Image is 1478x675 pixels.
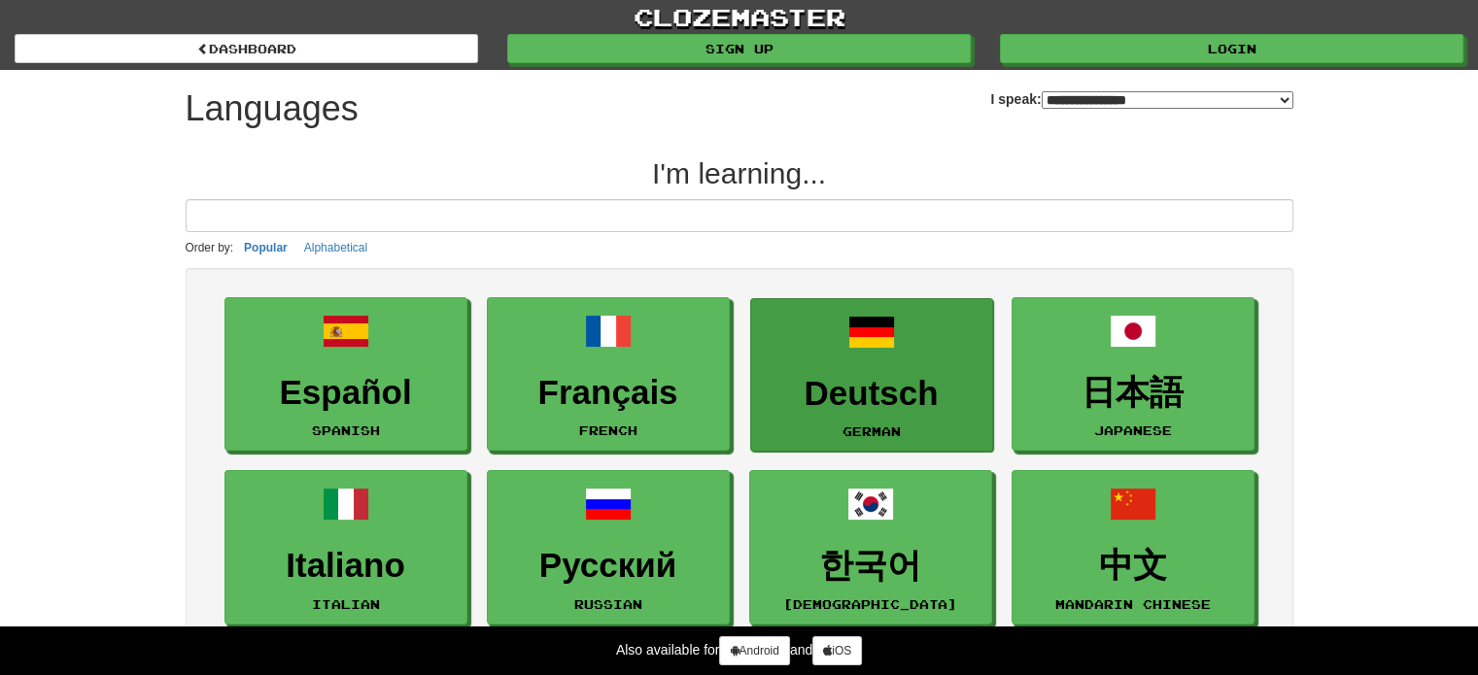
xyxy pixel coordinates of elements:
[1094,423,1172,437] small: Japanese
[186,157,1293,189] h2: I'm learning...
[238,237,293,258] button: Popular
[842,424,901,438] small: German
[15,34,478,63] a: dashboard
[507,34,971,63] a: Sign up
[750,298,993,453] a: DeutschGerman
[783,597,957,611] small: [DEMOGRAPHIC_DATA]
[1012,470,1255,624] a: 中文Mandarin Chinese
[312,597,380,611] small: Italian
[186,89,359,128] h1: Languages
[812,636,862,665] a: iOS
[1000,34,1463,63] a: Login
[990,89,1292,109] label: I speak:
[235,374,457,412] h3: Español
[749,470,992,624] a: 한국어[DEMOGRAPHIC_DATA]
[719,636,789,665] a: Android
[1012,297,1255,452] a: 日本語Japanese
[498,374,719,412] h3: Français
[761,375,982,413] h3: Deutsch
[1022,547,1244,585] h3: 中文
[760,547,981,585] h3: 한국어
[312,423,380,437] small: Spanish
[487,297,730,452] a: FrançaisFrench
[235,547,457,585] h3: Italiano
[487,470,730,624] a: РусскийRussian
[498,547,719,585] h3: Русский
[579,423,637,437] small: French
[574,597,642,611] small: Russian
[224,470,467,624] a: ItalianoItalian
[298,237,373,258] button: Alphabetical
[186,241,234,254] small: Order by:
[224,297,467,452] a: EspañolSpanish
[1042,91,1293,109] select: I speak:
[1055,597,1211,611] small: Mandarin Chinese
[1022,374,1244,412] h3: 日本語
